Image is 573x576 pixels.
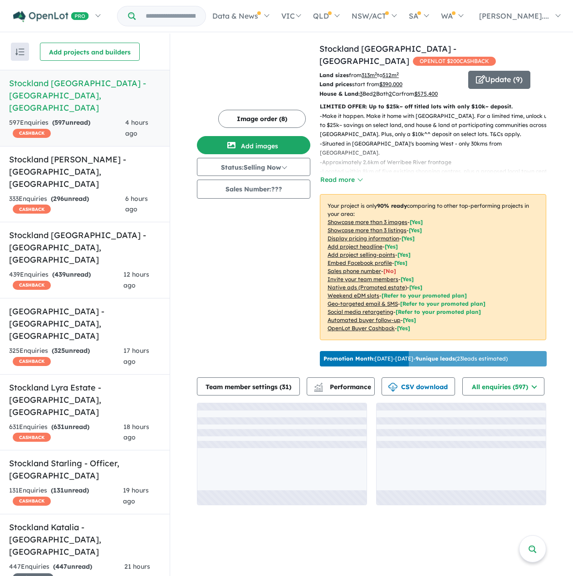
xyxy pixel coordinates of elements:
h5: Stockland [PERSON_NAME] - [GEOGRAPHIC_DATA] , [GEOGRAPHIC_DATA] [9,153,161,190]
span: 439 [54,270,66,278]
u: Automated buyer follow-up [328,317,401,323]
u: $ 390,000 [379,81,402,88]
sup: 2 [397,71,399,76]
span: to [377,72,399,78]
h5: Stockland Katalia - [GEOGRAPHIC_DATA] , [GEOGRAPHIC_DATA] [9,521,161,558]
span: [ Yes ] [397,251,411,258]
img: sort.svg [15,49,24,55]
span: 4 hours ago [125,118,148,137]
u: Sales phone number [328,268,381,274]
p: - Make it happen. Make it home with [GEOGRAPHIC_DATA]. For a limited time, unlock up to $25k~ sav... [320,112,553,139]
strong: ( unread) [51,195,89,203]
p: from [319,71,461,80]
div: 439 Enquir ies [9,269,123,291]
h5: Stockland [GEOGRAPHIC_DATA] - [GEOGRAPHIC_DATA] , [GEOGRAPHIC_DATA] [9,229,161,266]
span: CASHBACK [13,205,51,214]
span: 12 hours ago [123,270,149,289]
b: House & Land: [319,90,360,97]
span: [Yes] [409,284,422,291]
span: 131 [53,486,64,494]
u: Add project headline [328,243,382,250]
button: Sales Number:??? [197,180,310,199]
u: $ 575,400 [414,90,438,97]
span: 18 hours ago [123,423,149,442]
u: Native ads (Promoted estate) [328,284,407,291]
span: OPENLOT $ 200 CASHBACK [413,57,496,66]
strong: ( unread) [51,486,89,494]
u: Add project selling-points [328,251,395,258]
button: All enquiries (597) [462,377,544,395]
span: [Yes] [397,325,410,332]
u: 512 m [382,72,399,78]
u: Weekend eDM slots [328,292,379,299]
img: line-chart.svg [314,383,323,388]
strong: ( unread) [52,118,90,127]
u: Social media retargeting [328,308,393,315]
button: Performance [307,377,375,395]
span: [Refer to your promoted plan] [400,300,485,307]
sup: 2 [375,71,377,76]
span: CASHBACK [13,129,51,138]
span: [Yes] [403,317,416,323]
span: Performance [315,383,371,391]
div: 333 Enquir ies [9,194,125,215]
b: Promotion Month: [323,355,375,362]
h5: Stockland Lyra Estate - [GEOGRAPHIC_DATA] , [GEOGRAPHIC_DATA] [9,381,161,418]
span: [PERSON_NAME].... [479,11,549,20]
span: [ No ] [383,268,396,274]
u: 2 [389,90,392,97]
h5: [GEOGRAPHIC_DATA] - [GEOGRAPHIC_DATA] , [GEOGRAPHIC_DATA] [9,305,161,342]
span: [ Yes ] [410,219,423,225]
b: Land prices [319,81,352,88]
b: 9 unique leads [416,355,455,362]
a: Stockland [GEOGRAPHIC_DATA] - [GEOGRAPHIC_DATA] [319,44,456,66]
button: Team member settings (31) [197,377,300,395]
u: Showcase more than 3 images [328,219,407,225]
p: - Located within 8km of five existing shopping centres, plus a proposed local town centre just 1.... [320,167,553,185]
b: 90 % ready [377,202,407,209]
button: Status:Selling Now [197,158,310,176]
span: CASHBACK [13,497,51,506]
u: 3 [360,90,362,97]
strong: ( unread) [52,347,90,355]
span: 17 hours ago [123,347,149,366]
u: Display pricing information [328,235,399,242]
span: 19 hours ago [123,486,149,505]
span: [Refer to your promoted plan] [382,292,467,299]
strong: ( unread) [52,270,91,278]
div: 597 Enquir ies [9,117,125,139]
input: Try estate name, suburb, builder or developer [137,6,204,26]
button: Image order (8) [218,110,306,128]
span: [ Yes ] [385,243,398,250]
div: 631 Enquir ies [9,422,123,444]
h5: Stockland Starling - Officer , [GEOGRAPHIC_DATA] [9,457,161,482]
button: Read more [320,175,362,185]
img: download icon [388,383,397,392]
span: 6 hours ago [125,195,148,214]
span: CASHBACK [13,357,51,366]
span: [Refer to your promoted plan] [396,308,481,315]
b: Land sizes [319,72,349,78]
p: start from [319,80,461,89]
span: [ Yes ] [409,227,422,234]
p: Bed Bath Car from [319,89,461,98]
u: Invite your team members [328,276,398,283]
span: CASHBACK [13,281,51,290]
strong: ( unread) [53,562,92,571]
u: 313 m [362,72,377,78]
span: [ Yes ] [402,235,415,242]
button: CSV download [382,377,455,395]
p: LIMITED OFFER: Up to $25k~ off titled lots with only $10k~ deposit. [320,102,546,111]
u: 2 [373,90,376,97]
u: Geo-targeted email & SMS [328,300,398,307]
span: 325 [54,347,65,355]
img: Openlot PRO Logo White [13,11,89,22]
p: Your project is only comparing to other top-performing projects in your area: - - - - - - - - - -... [320,194,546,340]
span: 447 [55,562,67,571]
span: 631 [54,423,64,431]
u: OpenLot Buyer Cashback [328,325,395,332]
u: Showcase more than 3 listings [328,227,406,234]
img: bar-chart.svg [314,386,323,391]
span: [ Yes ] [401,276,414,283]
span: [ Yes ] [394,259,407,266]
